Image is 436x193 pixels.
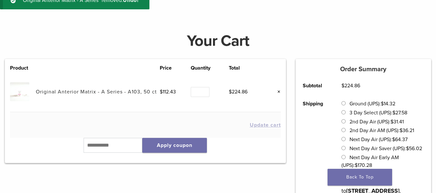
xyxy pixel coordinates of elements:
label: 3 Day Select (UPS): [350,110,407,116]
th: Subtotal [296,77,334,95]
span: $ [381,101,384,107]
a: Original Anterior Matrix - A Series - A103, 50 ct [36,89,157,95]
bdi: 112.43 [160,89,176,95]
button: Apply coupon [142,138,207,153]
span: $ [160,89,163,95]
label: 2nd Day Air (UPS): [350,119,404,125]
span: $ [392,110,395,116]
h5: Order Summary [296,65,431,73]
bdi: 224.86 [341,82,360,89]
span: $ [392,136,395,143]
span: $ [341,82,344,89]
th: Quantity [191,64,228,72]
label: 2nd Day Air AM (UPS): [350,127,414,134]
a: Back To Top [328,169,392,186]
bdi: 56.02 [406,145,422,152]
img: Original Anterior Matrix - A Series - A103, 50 ct [10,82,29,101]
button: Update cart [250,122,281,128]
bdi: 170.28 [355,162,372,169]
th: Product [10,64,36,72]
bdi: 64.37 [392,136,408,143]
a: Remove this item [272,88,281,96]
th: Price [160,64,191,72]
span: $ [390,119,393,125]
span: $ [229,89,232,95]
span: $ [406,145,409,152]
label: Ground (UPS): [350,101,395,107]
label: Next Day Air Early AM (UPS): [341,154,399,169]
bdi: 224.86 [229,89,248,95]
bdi: 27.58 [392,110,407,116]
bdi: 14.32 [381,101,395,107]
span: $ [355,162,358,169]
span: $ [400,127,402,134]
label: Next Day Air Saver (UPS): [350,145,422,152]
th: Total [229,64,265,72]
bdi: 31.41 [390,119,404,125]
label: Next Day Air (UPS): [350,136,408,143]
bdi: 36.21 [400,127,414,134]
